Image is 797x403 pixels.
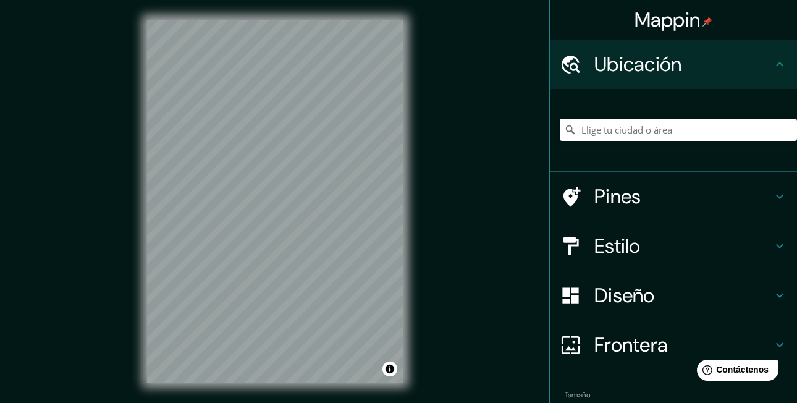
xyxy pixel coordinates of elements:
[594,234,772,258] h4: Estilo
[550,271,797,320] div: Diseño
[594,52,772,77] h4: Ubicación
[702,17,712,27] img: pin-icon.png
[147,20,403,383] canvas: Mapa
[550,320,797,370] div: Frontera
[635,7,701,33] font: Mappin
[594,184,772,209] h4: Pines
[550,221,797,271] div: Estilo
[382,362,397,376] button: Alternar atribución
[565,390,590,401] label: Tamaño
[594,283,772,308] h4: Diseño
[560,119,797,141] input: Elige tu ciudad o área
[550,40,797,89] div: Ubicación
[594,333,772,357] h4: Frontera
[687,355,783,389] iframe: Help widget launcher
[550,172,797,221] div: Pines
